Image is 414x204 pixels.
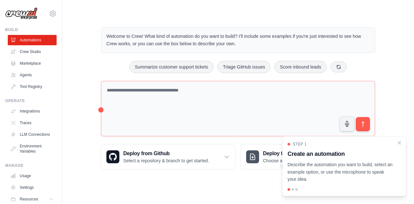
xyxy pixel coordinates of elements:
[129,61,213,73] button: Summarize customer support tickets
[5,27,57,32] div: Build
[8,182,57,193] a: Settings
[8,106,57,116] a: Integrations
[288,161,393,183] p: Describe the automation you want to build, select an example option, or use the microphone to spe...
[293,142,307,147] span: Step 1
[8,171,57,181] a: Usage
[263,157,318,164] p: Choose a zip file to upload.
[397,140,402,145] button: Close walkthrough
[288,149,393,158] h3: Create an automation
[123,157,209,164] p: Select a repository & branch to get started.
[8,129,57,140] a: LLM Connections
[5,163,57,168] div: Manage
[8,118,57,128] a: Traces
[217,61,270,73] button: Triage GitHub issues
[8,35,57,45] a: Automations
[8,81,57,92] a: Tool Registry
[20,197,38,202] span: Resources
[8,141,57,156] a: Environment Variables
[274,61,327,73] button: Score inbound leads
[263,150,318,157] h3: Deploy from zip file
[5,7,38,20] img: Logo
[8,70,57,80] a: Agents
[123,150,209,157] h3: Deploy from Github
[8,47,57,57] a: Crew Studio
[106,33,370,48] p: Welcome to Crew! What kind of automation do you want to build? I'll include some examples if you'...
[5,98,57,103] div: Operate
[8,58,57,69] a: Marketplace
